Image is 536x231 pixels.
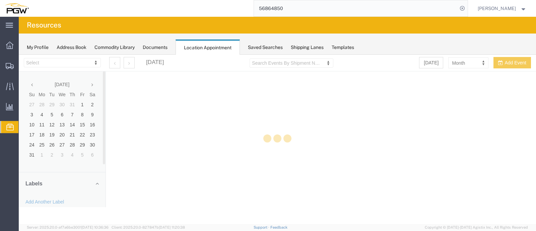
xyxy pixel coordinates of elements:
h4: Resources [27,17,61,34]
span: Janet Claytor [478,5,516,12]
div: Documents [143,44,167,51]
div: Location Appointment [176,40,240,55]
a: Support [254,225,270,229]
div: My Profile [27,44,49,51]
a: Feedback [270,225,287,229]
span: Client: 2025.20.0-827847b [112,225,185,229]
img: logo [5,3,29,13]
span: Copyright © [DATE]-[DATE] Agistix Inc., All Rights Reserved [425,225,528,230]
span: [DATE] 10:36:36 [81,225,109,229]
button: [PERSON_NAME] [477,4,527,12]
input: Search for shipment number, reference number [254,0,458,16]
div: Commodity Library [94,44,135,51]
span: [DATE] 11:20:38 [159,225,185,229]
div: Saved Searches [248,44,283,51]
div: Templates [332,44,354,51]
div: Shipping Lanes [291,44,324,51]
div: Address Book [57,44,86,51]
span: Server: 2025.20.0-af7a6be3001 [27,225,109,229]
